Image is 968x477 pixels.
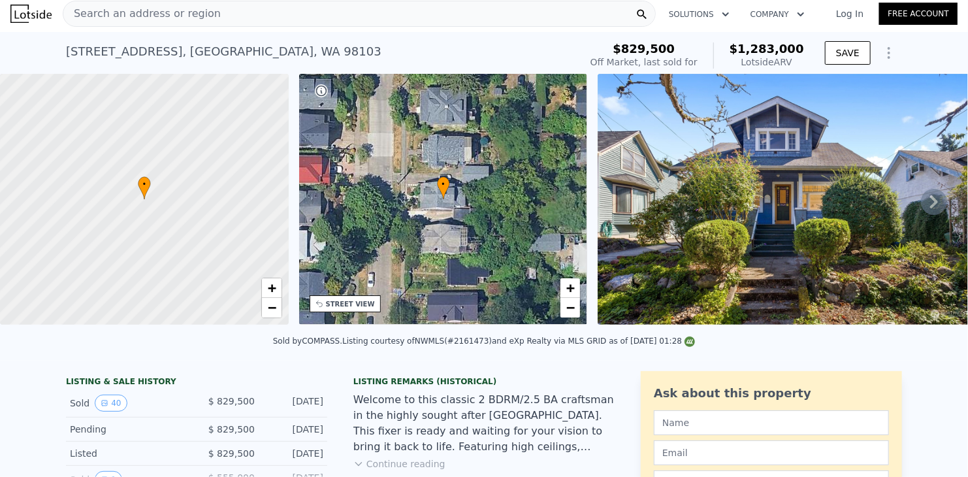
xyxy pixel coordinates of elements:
[353,376,615,387] div: Listing Remarks (Historical)
[262,298,282,318] a: Zoom out
[66,376,327,389] div: LISTING & SALE HISTORY
[654,384,889,403] div: Ask about this property
[267,280,276,296] span: +
[730,56,804,69] div: Lotside ARV
[613,42,675,56] span: $829,500
[267,299,276,316] span: −
[208,396,255,406] span: $ 829,500
[342,337,695,346] div: Listing courtesy of NWMLS (#2161473) and eXp Realty via MLS GRID as of [DATE] 01:28
[740,3,815,26] button: Company
[70,447,186,460] div: Listed
[820,7,879,20] a: Log In
[560,298,580,318] a: Zoom out
[353,457,445,470] button: Continue reading
[566,280,575,296] span: +
[876,40,902,66] button: Show Options
[265,423,323,436] div: [DATE]
[95,395,127,412] button: View historical data
[138,178,151,190] span: •
[685,337,695,347] img: NWMLS Logo
[879,3,958,25] a: Free Account
[825,41,871,65] button: SAVE
[437,176,450,199] div: •
[208,424,255,435] span: $ 829,500
[437,178,450,190] span: •
[66,42,381,61] div: [STREET_ADDRESS] , [GEOGRAPHIC_DATA] , WA 98103
[70,423,186,436] div: Pending
[265,395,323,412] div: [DATE]
[560,278,580,298] a: Zoom in
[262,278,282,298] a: Zoom in
[566,299,575,316] span: −
[730,42,804,56] span: $1,283,000
[265,447,323,460] div: [DATE]
[326,299,375,309] div: STREET VIEW
[208,448,255,459] span: $ 829,500
[138,176,151,199] div: •
[654,410,889,435] input: Name
[10,5,52,23] img: Lotside
[273,337,342,346] div: Sold by COMPASS .
[654,440,889,465] input: Email
[353,392,615,455] div: Welcome to this classic 2 BDRM/2.5 BA craftsman in the highly sought after [GEOGRAPHIC_DATA]. Thi...
[70,395,186,412] div: Sold
[63,6,221,22] span: Search an address or region
[590,56,698,69] div: Off Market, last sold for
[658,3,740,26] button: Solutions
